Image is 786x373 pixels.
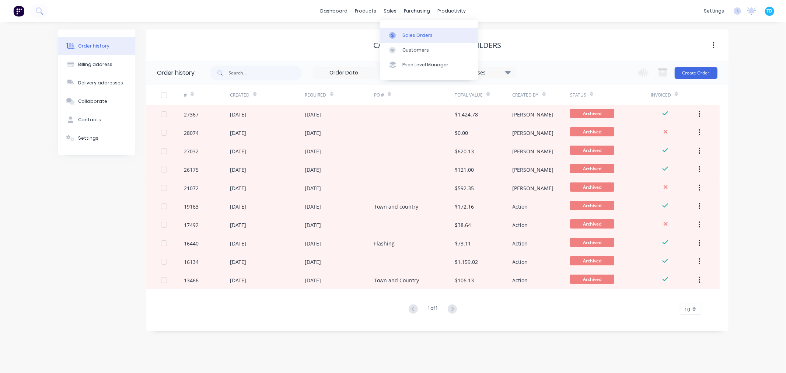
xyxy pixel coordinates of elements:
[513,184,554,192] div: [PERSON_NAME]
[685,306,691,313] span: 10
[455,129,468,137] div: $0.00
[570,256,614,265] span: Archived
[455,203,474,210] div: $172.16
[513,85,570,105] div: Created By
[570,92,586,98] div: Status
[700,6,728,17] div: settings
[455,240,471,247] div: $73.11
[58,111,135,129] button: Contacts
[651,85,697,105] div: Invoiced
[305,184,321,192] div: [DATE]
[380,6,400,17] div: sales
[380,28,478,42] a: Sales Orders
[230,129,246,137] div: [DATE]
[513,221,528,229] div: Action
[230,111,246,118] div: [DATE]
[513,166,554,174] div: [PERSON_NAME]
[374,240,395,247] div: Flashing
[455,184,474,192] div: $592.35
[184,147,199,155] div: 27032
[229,66,302,80] input: Search...
[455,258,478,266] div: $1,159.02
[513,129,554,137] div: [PERSON_NAME]
[373,41,501,50] div: C/Sale Town & Country Builders
[402,62,448,68] div: Price Level Manager
[58,92,135,111] button: Collaborate
[230,85,305,105] div: Created
[305,85,374,105] div: Required
[230,276,246,284] div: [DATE]
[513,276,528,284] div: Action
[570,109,614,118] span: Archived
[570,201,614,210] span: Archived
[374,92,384,98] div: PO #
[78,61,112,68] div: Billing address
[305,147,321,155] div: [DATE]
[570,85,651,105] div: Status
[374,276,419,284] div: Town and Country
[402,32,433,39] div: Sales Orders
[570,146,614,155] span: Archived
[78,80,123,86] div: Delivery addresses
[184,240,199,247] div: 16440
[230,147,246,155] div: [DATE]
[78,135,98,142] div: Settings
[230,258,246,266] div: [DATE]
[230,240,246,247] div: [DATE]
[374,203,418,210] div: Town and country
[230,221,246,229] div: [DATE]
[570,275,614,284] span: Archived
[78,116,101,123] div: Contacts
[78,43,109,49] div: Order history
[513,203,528,210] div: Action
[434,6,469,17] div: productivity
[184,276,199,284] div: 13466
[513,258,528,266] div: Action
[513,111,554,118] div: [PERSON_NAME]
[184,258,199,266] div: 16134
[305,166,321,174] div: [DATE]
[305,203,321,210] div: [DATE]
[570,164,614,173] span: Archived
[184,166,199,174] div: 26175
[380,43,478,57] a: Customers
[570,127,614,136] span: Archived
[58,37,135,55] button: Order history
[305,92,326,98] div: Required
[570,219,614,229] span: Archived
[305,258,321,266] div: [DATE]
[380,57,478,72] a: Price Level Manager
[455,92,483,98] div: Total Value
[402,47,429,53] div: Customers
[400,6,434,17] div: purchasing
[13,6,24,17] img: Factory
[513,92,539,98] div: Created By
[313,67,375,79] input: Order Date
[78,98,107,105] div: Collaborate
[374,85,455,105] div: PO #
[453,69,515,77] div: 18 Statuses
[184,203,199,210] div: 19163
[230,166,246,174] div: [DATE]
[455,147,474,155] div: $620.13
[305,221,321,229] div: [DATE]
[513,240,528,247] div: Action
[184,129,199,137] div: 28074
[675,67,717,79] button: Create Order
[230,203,246,210] div: [DATE]
[184,111,199,118] div: 27367
[455,166,474,174] div: $121.00
[455,276,474,284] div: $106.13
[651,92,671,98] div: Invoiced
[455,111,478,118] div: $1,424.78
[305,111,321,118] div: [DATE]
[570,182,614,192] span: Archived
[184,184,199,192] div: 21072
[317,6,351,17] a: dashboard
[351,6,380,17] div: products
[184,92,187,98] div: #
[513,147,554,155] div: [PERSON_NAME]
[427,304,438,315] div: 1 of 1
[184,221,199,229] div: 17492
[58,129,135,147] button: Settings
